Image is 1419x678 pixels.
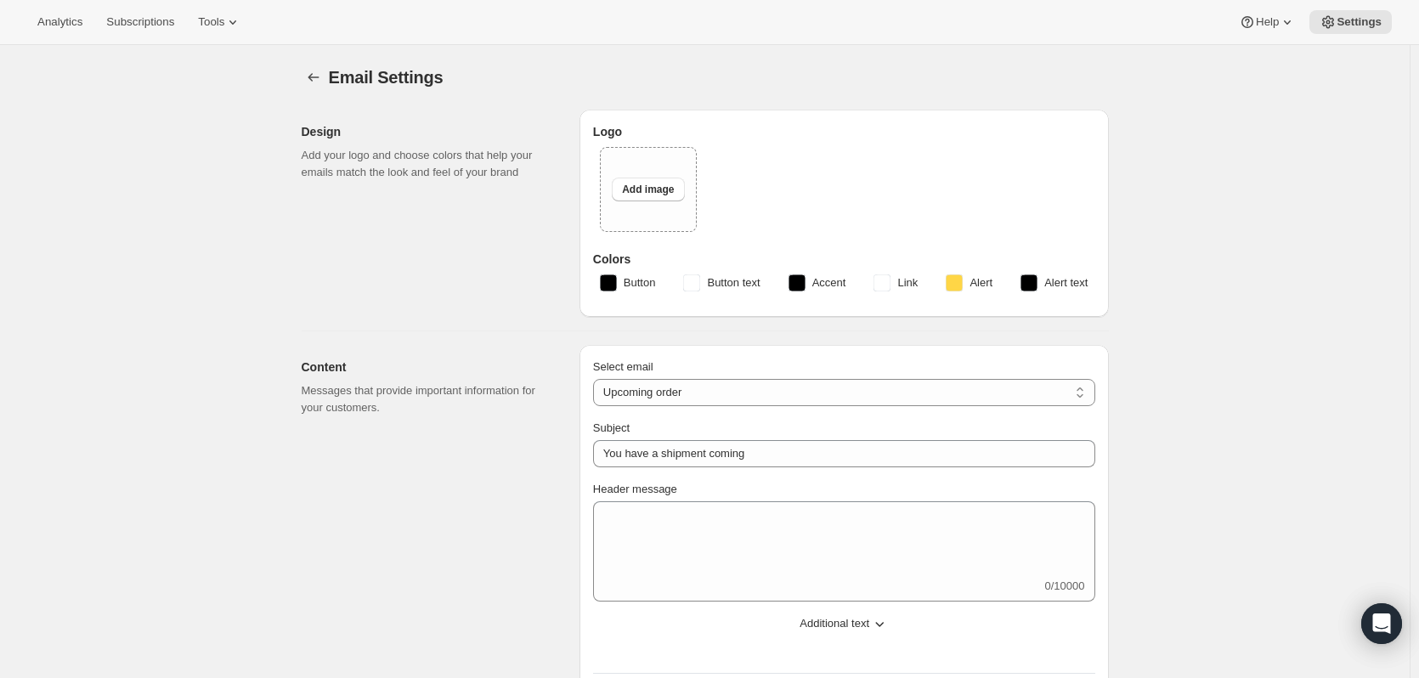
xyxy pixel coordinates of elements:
[1229,10,1306,34] button: Help
[106,15,174,29] span: Subscriptions
[302,147,552,181] p: Add your logo and choose colors that help your emails match the look and feel of your brand
[612,178,684,201] button: Add image
[673,269,770,297] button: Button text
[37,15,82,29] span: Analytics
[593,483,677,495] span: Header message
[593,360,653,373] span: Select email
[302,359,552,376] h2: Content
[624,274,656,291] span: Button
[863,269,928,297] button: Link
[1010,269,1098,297] button: Alert text
[593,421,630,434] span: Subject
[302,123,552,140] h2: Design
[590,269,666,297] button: Button
[198,15,224,29] span: Tools
[1044,274,1088,291] span: Alert text
[593,251,1095,268] h3: Colors
[188,10,252,34] button: Tools
[329,68,444,87] span: Email Settings
[707,274,760,291] span: Button text
[897,274,918,291] span: Link
[302,65,325,89] button: Settings
[1256,15,1279,29] span: Help
[800,615,869,632] span: Additional text
[1337,15,1382,29] span: Settings
[302,382,552,416] p: Messages that provide important information for your customers.
[27,10,93,34] button: Analytics
[812,274,846,291] span: Accent
[970,274,992,291] span: Alert
[778,269,856,297] button: Accent
[583,610,1105,637] button: Additional text
[1361,603,1402,644] div: Open Intercom Messenger
[622,183,674,196] span: Add image
[1309,10,1392,34] button: Settings
[96,10,184,34] button: Subscriptions
[593,123,1095,140] h3: Logo
[936,269,1003,297] button: Alert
